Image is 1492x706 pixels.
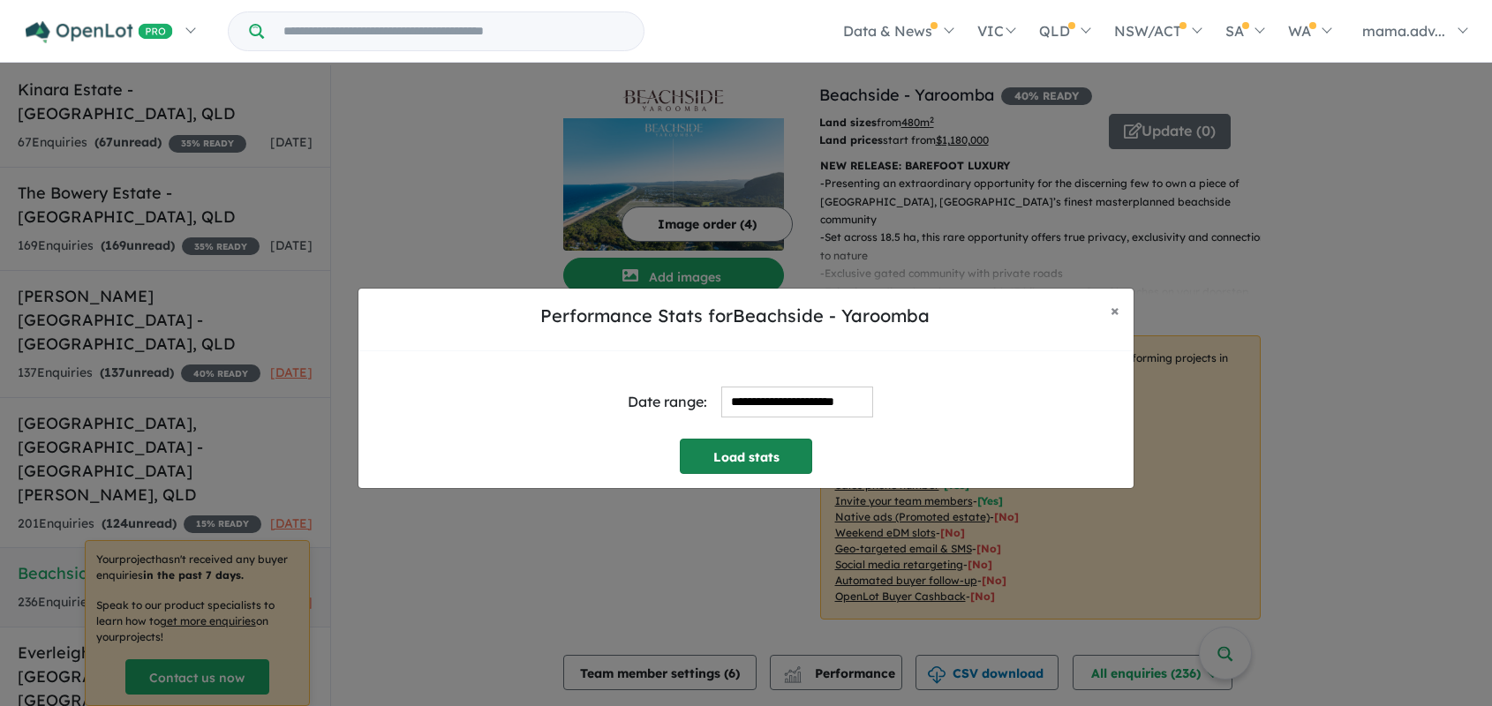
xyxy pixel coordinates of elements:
h5: Performance Stats for Beachside - Yaroomba [373,303,1096,329]
input: Try estate name, suburb, builder or developer [268,12,640,50]
button: Load stats [680,439,812,474]
span: × [1111,300,1119,320]
span: mama.adv... [1362,22,1445,40]
div: Date range: [628,390,707,414]
img: Openlot PRO Logo White [26,21,173,43]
